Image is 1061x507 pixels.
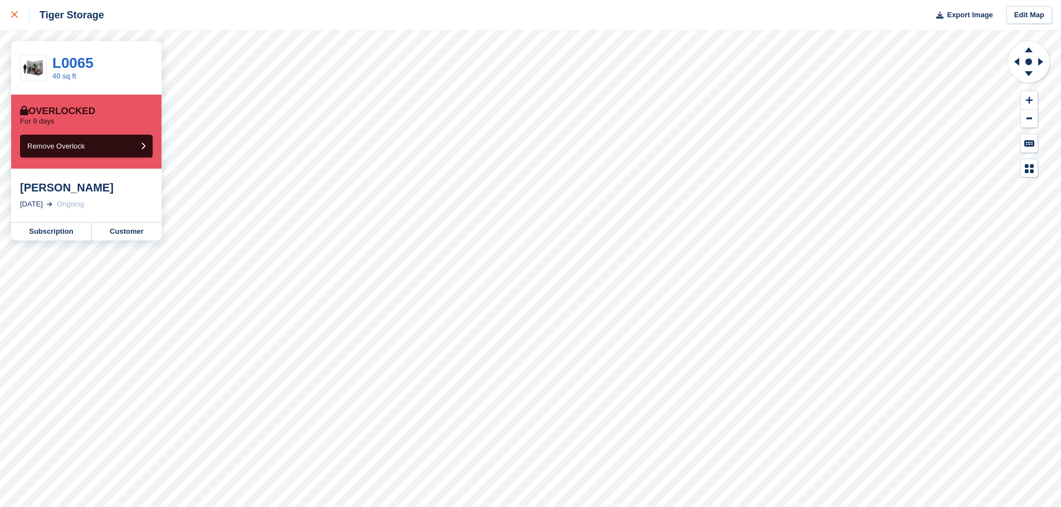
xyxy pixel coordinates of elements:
[20,117,54,126] p: For 9 days
[20,199,43,210] div: [DATE]
[27,142,85,150] span: Remove Overlock
[52,72,76,80] a: 40 sq ft
[47,202,52,206] img: arrow-right-light-icn-cde0832a797a2874e46488d9cf13f60e5c3a73dbe684e267c42b8395dfbc2abf.svg
[20,181,153,194] div: [PERSON_NAME]
[930,6,993,24] button: Export Image
[1021,159,1038,178] button: Map Legend
[52,55,94,71] a: L0065
[21,58,46,78] img: 40-sqft-unit.jpg
[1021,91,1038,110] button: Zoom In
[20,135,153,157] button: Remove Overlock
[30,8,104,22] div: Tiger Storage
[11,223,92,240] a: Subscription
[1021,134,1038,152] button: Keyboard Shortcuts
[1021,110,1038,128] button: Zoom Out
[20,106,95,117] div: Overlocked
[1006,6,1052,24] a: Edit Map
[57,199,84,210] div: Ongoing
[947,9,992,21] span: Export Image
[92,223,162,240] a: Customer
